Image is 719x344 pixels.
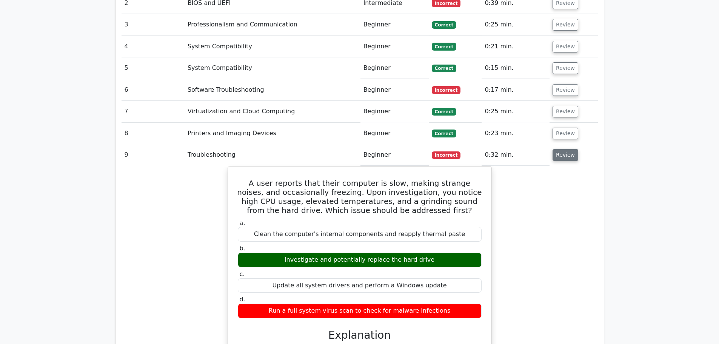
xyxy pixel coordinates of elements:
span: Correct [432,65,456,72]
td: Beginner [360,36,429,57]
h3: Explanation [242,329,477,342]
span: b. [240,245,245,252]
td: 7 [122,101,185,122]
td: 3 [122,14,185,35]
td: 5 [122,57,185,79]
td: 0:25 min. [482,14,550,35]
td: 0:25 min. [482,101,550,122]
span: Correct [432,108,456,116]
span: Correct [432,130,456,137]
div: Run a full system virus scan to check for malware infections [238,304,482,318]
button: Review [553,106,578,117]
td: 0:21 min. [482,36,550,57]
td: Virtualization and Cloud Computing [185,101,360,122]
td: Beginner [360,101,429,122]
td: Software Troubleshooting [185,79,360,101]
td: Professionalism and Communication [185,14,360,35]
button: Review [553,149,578,161]
span: Incorrect [432,86,461,94]
td: 6 [122,79,185,101]
button: Review [553,84,578,96]
div: Investigate and potentially replace the hard drive [238,253,482,267]
td: 9 [122,144,185,166]
td: Beginner [360,57,429,79]
td: 0:32 min. [482,144,550,166]
div: Clean the computer's internal components and reapply thermal paste [238,227,482,242]
td: Beginner [360,14,429,35]
span: c. [240,270,245,278]
span: Correct [432,43,456,50]
td: 4 [122,36,185,57]
td: Troubleshooting [185,144,360,166]
td: 0:17 min. [482,79,550,101]
td: System Compatibility [185,57,360,79]
button: Review [553,41,578,52]
td: System Compatibility [185,36,360,57]
span: Incorrect [432,151,461,159]
span: Correct [432,21,456,29]
td: 8 [122,123,185,144]
button: Review [553,62,578,74]
button: Review [553,128,578,139]
span: d. [240,296,245,303]
button: Review [553,19,578,31]
td: 0:23 min. [482,123,550,144]
td: Beginner [360,144,429,166]
td: Beginner [360,79,429,101]
td: 0:15 min. [482,57,550,79]
td: Printers and Imaging Devices [185,123,360,144]
td: Beginner [360,123,429,144]
div: Update all system drivers and perform a Windows update [238,278,482,293]
h5: A user reports that their computer is slow, making strange noises, and occasionally freezing. Upo... [237,179,482,215]
span: a. [240,219,245,227]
